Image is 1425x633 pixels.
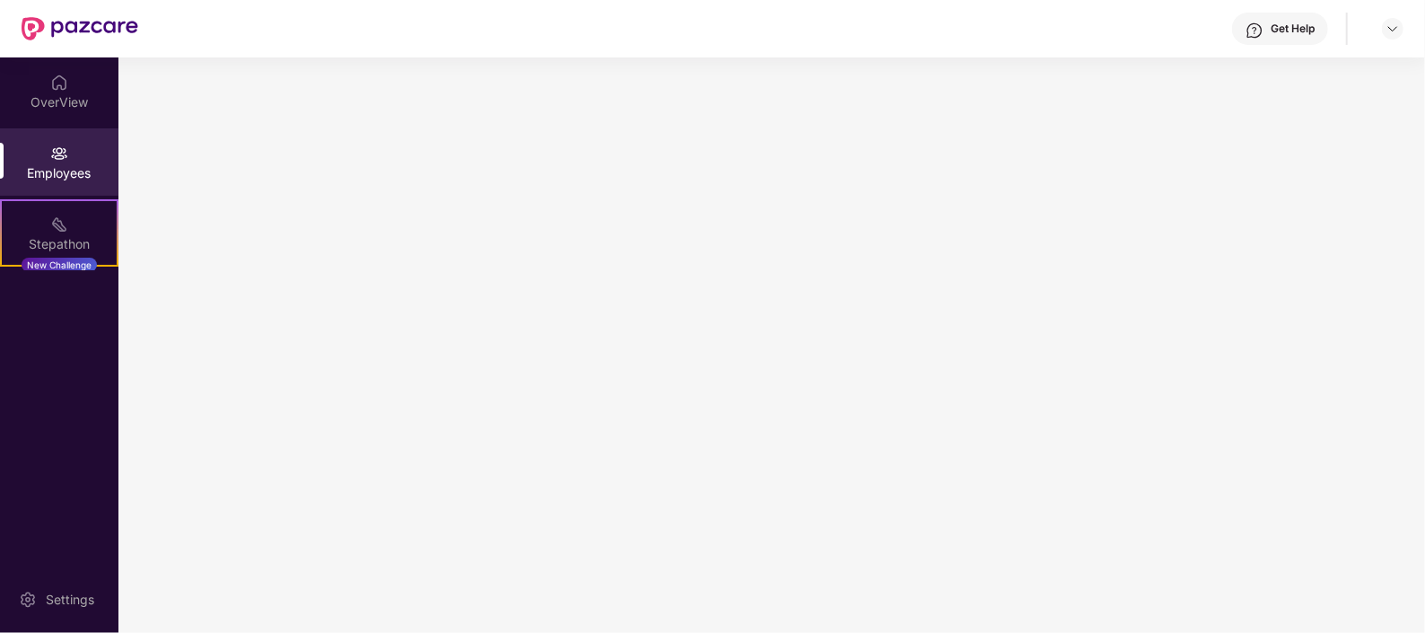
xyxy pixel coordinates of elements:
[19,591,37,609] img: svg+xml;base64,PHN2ZyBpZD0iU2V0dGluZy0yMHgyMCIgeG1sbnM9Imh0dHA6Ly93d3cudzMub3JnLzIwMDAvc3ZnIiB3aW...
[50,215,68,233] img: svg+xml;base64,PHN2ZyB4bWxucz0iaHR0cDovL3d3dy53My5vcmcvMjAwMC9zdmciIHdpZHRoPSIyMSIgaGVpZ2h0PSIyMC...
[22,17,138,40] img: New Pazcare Logo
[50,145,68,163] img: svg+xml;base64,PHN2ZyBpZD0iRW1wbG95ZWVzIiB4bWxucz0iaHR0cDovL3d3dy53My5vcmcvMjAwMC9zdmciIHdpZHRoPS...
[1271,22,1315,36] div: Get Help
[40,591,100,609] div: Settings
[1246,22,1263,40] img: svg+xml;base64,PHN2ZyBpZD0iSGVscC0zMngzMiIgeG1sbnM9Imh0dHA6Ly93d3cudzMub3JnLzIwMDAvc3ZnIiB3aWR0aD...
[2,235,117,253] div: Stepathon
[22,258,97,272] div: New Challenge
[1386,22,1400,36] img: svg+xml;base64,PHN2ZyBpZD0iRHJvcGRvd24tMzJ4MzIiIHhtbG5zPSJodHRwOi8vd3d3LnczLm9yZy8yMDAwL3N2ZyIgd2...
[50,74,68,92] img: svg+xml;base64,PHN2ZyBpZD0iSG9tZSIgeG1sbnM9Imh0dHA6Ly93d3cudzMub3JnLzIwMDAvc3ZnIiB3aWR0aD0iMjAiIG...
